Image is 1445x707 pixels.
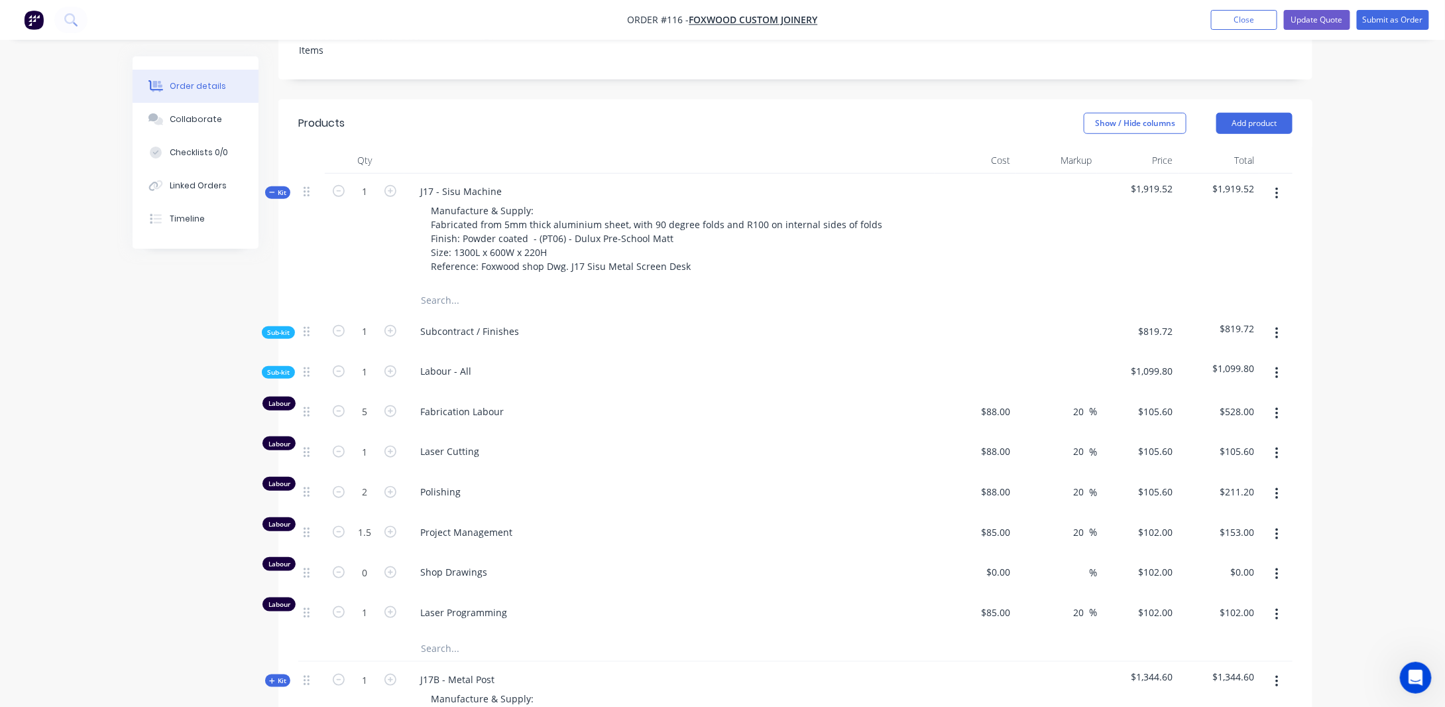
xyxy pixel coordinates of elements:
img: Factory [24,10,44,30]
span: Kit [269,676,286,686]
span: Sub-kit [267,328,290,338]
div: New featureImprovementFactory Weekly Updates - [DATE]Hey, Factory pro there👋 [13,287,252,363]
div: Timeline [170,213,205,225]
div: Manufacture & Supply: Fabricated from 5mm thick aluminium sheet, with 90 degree folds and R100 on... [420,201,893,276]
span: Home [18,447,48,456]
div: Close [228,21,252,45]
span: % [1089,565,1097,580]
div: Markup [1016,147,1098,174]
button: Help [199,414,265,467]
span: Messages [77,447,123,456]
div: Factory Weekly Updates - [DATE] [27,321,214,335]
input: Search... [420,287,685,314]
div: J17B - Metal Post [410,670,505,689]
div: Labour [262,477,296,491]
div: Kit [265,675,290,687]
div: J17 - Sisu Machine [410,182,512,201]
div: New feature [27,298,92,313]
div: Total [1179,147,1260,174]
span: Shop Drawings [420,565,929,579]
button: Timeline [133,202,259,235]
span: % [1089,444,1097,460]
h2: Have an idea or feature request? [27,225,238,239]
input: Search... [420,635,685,661]
button: Messages [66,414,133,467]
button: News [133,414,199,467]
button: Submit as Order [1357,10,1429,30]
div: Linked Orders [170,180,227,192]
div: Labour [262,598,296,611]
div: Improvement [97,298,168,313]
span: $1,919.52 [1184,182,1255,196]
span: Fabrication Labour [420,405,929,418]
div: Kit [265,186,290,199]
div: Checklists 0/0 [170,147,228,159]
span: Help [221,447,243,456]
span: % [1089,485,1097,500]
span: Laser Programming [420,606,929,619]
p: Hi [PERSON_NAME] [27,94,239,117]
button: Add product [1216,113,1293,134]
div: Labour [262,517,296,531]
span: Order #116 - [628,14,689,27]
span: $819.72 [1102,324,1173,338]
button: Collaborate [133,103,259,136]
span: % [1089,525,1097,540]
h2: Factory Feature Walkthroughs [27,381,238,395]
div: We typically reply in under 10 minutes [27,182,221,196]
button: Checklists 0/0 [133,136,259,169]
span: $819.72 [1184,322,1255,336]
span: Laser Cutting [420,444,929,458]
div: Qty [325,147,404,174]
span: $1,099.80 [1102,364,1173,378]
img: logo [27,25,105,46]
div: Sub-kit [262,366,295,379]
div: Labour [262,397,296,411]
button: Show / Hide columns [1084,113,1186,134]
button: Share it with us [27,244,238,271]
span: $1,344.60 [1102,670,1173,684]
span: $1,344.60 [1184,670,1255,684]
div: Labour [262,436,296,450]
div: Send us a message [27,168,221,182]
span: Kit [269,188,286,198]
div: Products [298,115,345,131]
div: Labour - All [410,361,482,381]
p: How can we help? [27,117,239,139]
div: Subcontract / Finishes [410,322,530,341]
span: News [153,447,178,456]
button: Update Quote [1284,10,1350,30]
div: Send us a messageWe typically reply in under 10 minutes [13,157,252,207]
span: $1,099.80 [1184,361,1255,375]
iframe: Intercom live chat [1400,662,1432,694]
span: % [1089,404,1097,419]
button: Linked Orders [133,169,259,202]
button: Order details [133,70,259,103]
div: Hey, Factory pro there👋 [27,338,214,352]
div: Sub-kit [262,326,295,339]
span: Sub-kit [267,367,290,377]
div: Medibank - Fabricated Steel Items [289,27,455,60]
div: Price [1097,147,1179,174]
button: Close [1211,10,1277,30]
div: Collaborate [170,113,222,125]
a: Foxwood Custom Joinery [689,14,818,27]
span: % [1089,605,1097,620]
span: Project Management [420,525,929,539]
div: Order details [170,80,226,92]
span: $1,919.52 [1102,182,1173,196]
span: Polishing [420,485,929,499]
div: Cost [935,147,1016,174]
div: Labour [262,557,296,571]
